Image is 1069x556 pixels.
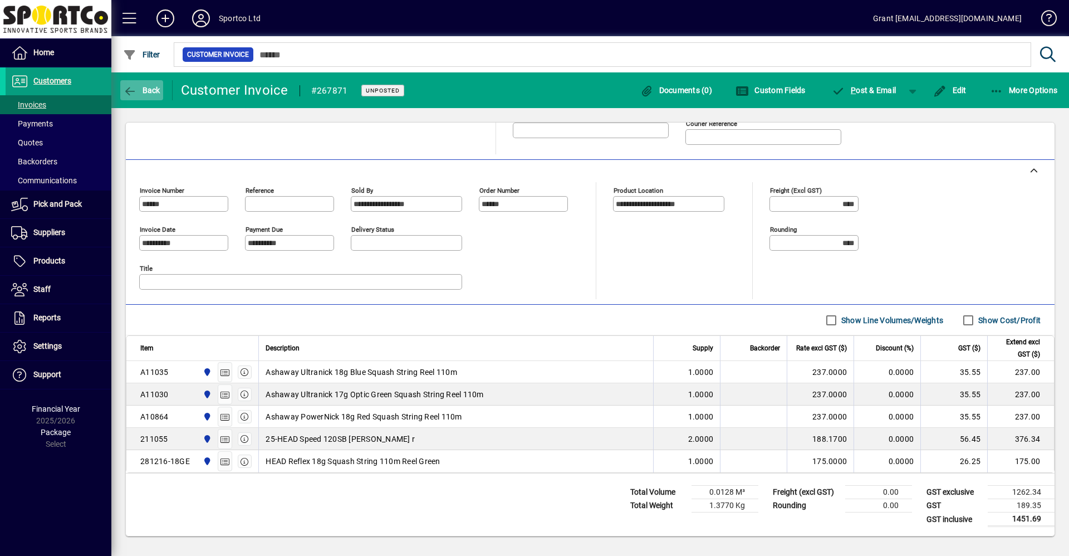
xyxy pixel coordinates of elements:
td: 237.00 [987,406,1054,428]
td: 0.00 [845,486,912,499]
td: 1.3770 Kg [692,499,758,513]
div: A11035 [140,367,169,378]
span: Products [33,256,65,265]
div: 237.0000 [794,389,847,400]
span: Extend excl GST ($) [994,336,1040,360]
div: 281216-18GE [140,456,190,467]
div: #267871 [311,82,348,100]
span: Quotes [11,138,43,147]
td: 0.0000 [854,450,920,472]
button: More Options [987,80,1061,100]
a: Knowledge Base [1033,2,1055,38]
span: Suppliers [33,228,65,237]
div: A10864 [140,411,169,422]
td: GST exclusive [921,486,988,499]
a: Support [6,361,111,389]
a: Communications [6,171,111,190]
mat-label: Courier Reference [686,120,737,128]
span: 1.0000 [688,411,714,422]
button: Post & Email [826,80,902,100]
div: Grant [EMAIL_ADDRESS][DOMAIN_NAME] [873,9,1022,27]
mat-label: Rounding [770,226,797,233]
span: Filter [123,50,160,59]
div: 211055 [140,433,168,445]
div: Customer Invoice [181,81,288,99]
td: 56.45 [920,428,987,450]
td: 35.55 [920,361,987,383]
td: 0.0000 [854,383,920,406]
span: Settings [33,342,62,350]
a: Home [6,39,111,67]
td: 35.55 [920,406,987,428]
td: 0.0000 [854,406,920,428]
span: Sportco Ltd Warehouse [200,366,213,378]
span: Package [41,428,71,437]
mat-label: Reference [246,187,274,194]
span: Sportco Ltd Warehouse [200,455,213,467]
span: Pick and Pack [33,199,82,208]
button: Filter [120,45,163,65]
span: Communications [11,176,77,185]
span: Supply [693,342,713,354]
span: Documents (0) [640,86,712,95]
td: 189.35 [988,499,1055,513]
mat-label: Title [140,265,153,272]
button: Add [148,8,183,28]
td: 0.0000 [854,361,920,383]
mat-label: Payment due [246,226,283,233]
span: Back [123,86,160,95]
a: Quotes [6,133,111,152]
td: 0.0000 [854,428,920,450]
td: Rounding [767,499,845,513]
td: 1451.69 [988,513,1055,526]
div: 188.1700 [794,433,847,445]
td: 237.00 [987,361,1054,383]
span: Sportco Ltd Warehouse [200,388,213,401]
a: Invoices [6,95,111,114]
span: 1.0000 [688,389,714,400]
span: Backorder [750,342,780,354]
div: Sportco Ltd [219,9,261,27]
span: Edit [933,86,967,95]
span: 2.0000 [688,433,714,445]
span: Sportco Ltd Warehouse [200,411,213,423]
button: Custom Fields [733,80,808,100]
mat-label: Product location [614,187,663,194]
td: 175.00 [987,450,1054,472]
span: Support [33,370,61,379]
span: Rate excl GST ($) [796,342,847,354]
span: P [851,86,856,95]
mat-label: Sold by [351,187,373,194]
td: 376.34 [987,428,1054,450]
td: Total Weight [625,499,692,513]
a: Reports [6,304,111,332]
td: 26.25 [920,450,987,472]
a: Payments [6,114,111,133]
td: 0.00 [845,499,912,513]
td: Freight (excl GST) [767,486,845,499]
button: Profile [183,8,219,28]
td: 35.55 [920,383,987,406]
mat-label: Order number [479,187,519,194]
td: GST [921,499,988,513]
td: GST inclusive [921,513,988,526]
span: Ashaway Ultranick 17g Optic Green Squash String Reel 110m [266,389,483,400]
span: 25-HEAD Speed 120SB [PERSON_NAME] r [266,433,415,445]
span: Reports [33,313,61,322]
span: Custom Fields [735,86,806,95]
button: Edit [930,80,969,100]
span: ost & Email [832,86,896,95]
label: Show Line Volumes/Weights [839,315,943,326]
span: Ashaway PowerNick 18g Red Squash String Reel 110m [266,411,462,422]
span: Backorders [11,157,57,166]
a: Backorders [6,152,111,171]
span: Financial Year [32,404,80,413]
div: 237.0000 [794,411,847,422]
span: Sportco Ltd Warehouse [200,433,213,445]
a: Suppliers [6,219,111,247]
span: Discount (%) [876,342,914,354]
a: Staff [6,276,111,304]
mat-label: Delivery status [351,226,394,233]
span: More Options [990,86,1058,95]
span: Item [140,342,154,354]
